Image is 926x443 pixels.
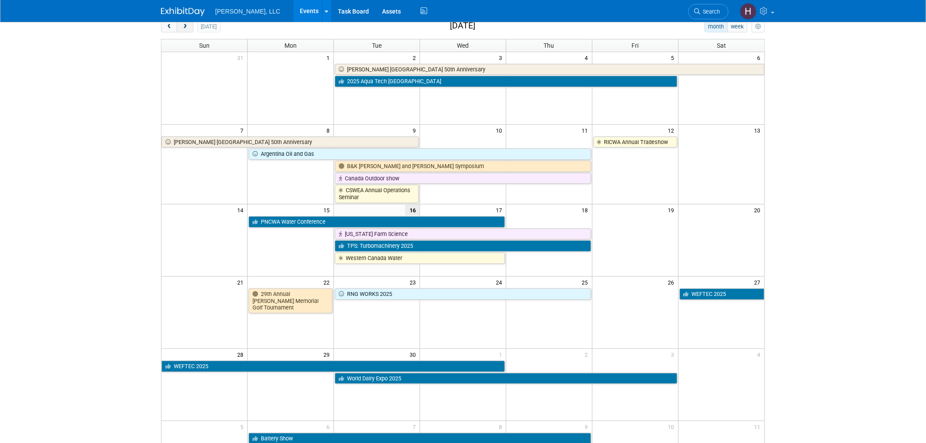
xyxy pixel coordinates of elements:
[717,42,726,49] span: Sat
[409,349,420,360] span: 30
[495,204,506,215] span: 17
[670,52,678,63] span: 5
[284,42,297,49] span: Mon
[581,277,592,288] span: 25
[495,125,506,136] span: 10
[161,7,205,16] img: ExhibitDay
[236,52,247,63] span: 31
[239,125,247,136] span: 7
[249,148,591,160] a: Argentina Oil and Gas
[335,288,591,300] a: RNG WORKS 2025
[409,277,420,288] span: 23
[197,21,221,32] button: [DATE]
[755,24,761,30] i: Personalize Calendar
[700,8,720,15] span: Search
[754,125,765,136] span: 13
[498,52,506,63] span: 3
[584,349,592,360] span: 2
[544,42,554,49] span: Thu
[495,277,506,288] span: 24
[199,42,210,49] span: Sun
[335,253,505,264] a: Western Canada Water
[754,421,765,432] span: 11
[593,137,677,148] a: RICWA Annual Tradeshow
[161,361,505,372] a: WEFTEC 2025
[335,76,677,87] a: 2025 Aqua Tech [GEOGRAPHIC_DATA]
[335,64,765,75] a: [PERSON_NAME] [GEOGRAPHIC_DATA] 50th Anniversary
[326,125,333,136] span: 8
[335,161,591,172] a: B&K [PERSON_NAME] and [PERSON_NAME] Symposium
[326,421,333,432] span: 6
[450,21,475,31] h2: [DATE]
[584,52,592,63] span: 4
[754,204,765,215] span: 20
[177,21,193,32] button: next
[412,52,420,63] span: 2
[249,216,505,228] a: PNCWA Water Conference
[667,125,678,136] span: 12
[498,349,506,360] span: 1
[581,125,592,136] span: 11
[161,21,177,32] button: prev
[757,52,765,63] span: 6
[667,204,678,215] span: 19
[584,421,592,432] span: 9
[236,204,247,215] span: 14
[412,421,420,432] span: 7
[249,288,333,313] a: 29th Annual [PERSON_NAME] Memorial Golf Tournament
[740,3,757,20] img: Hannah Mulholland
[688,4,729,19] a: Search
[236,349,247,360] span: 28
[335,185,419,203] a: CSWEA Annual Operations Seminar
[326,52,333,63] span: 1
[667,421,678,432] span: 10
[752,21,765,32] button: myCustomButton
[239,421,247,432] span: 5
[335,240,591,252] a: TPS: Turbomachinery 2025
[215,8,281,15] span: [PERSON_NAME], LLC
[335,173,591,184] a: Canada Outdoor show
[680,288,765,300] a: WEFTEC 2025
[323,277,333,288] span: 22
[335,229,591,240] a: [US_STATE] Farm Science
[757,349,765,360] span: 4
[705,21,728,32] button: month
[323,349,333,360] span: 29
[405,204,420,215] span: 16
[236,277,247,288] span: 21
[335,373,677,384] a: World Dairy Expo 2025
[412,125,420,136] span: 9
[727,21,747,32] button: week
[581,204,592,215] span: 18
[161,137,419,148] a: [PERSON_NAME] [GEOGRAPHIC_DATA] 50th Anniversary
[667,277,678,288] span: 26
[323,204,333,215] span: 15
[372,42,382,49] span: Tue
[670,349,678,360] span: 3
[457,42,469,49] span: Wed
[498,421,506,432] span: 8
[632,42,639,49] span: Fri
[754,277,765,288] span: 27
